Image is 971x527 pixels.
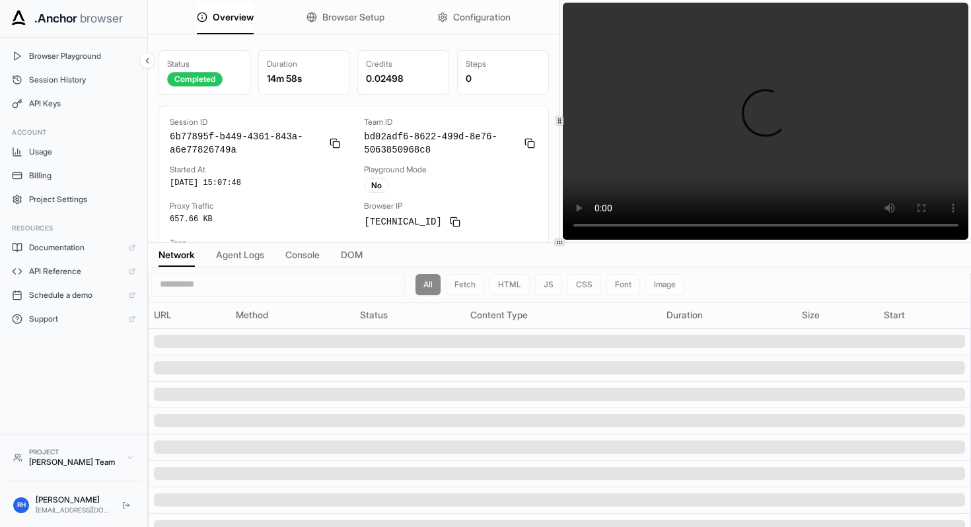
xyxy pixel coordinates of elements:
[364,178,389,193] div: No
[466,72,540,85] div: 0
[213,11,254,24] span: Overview
[139,53,155,69] button: Collapse sidebar
[267,59,342,69] div: Duration
[170,117,343,127] div: Session ID
[466,59,540,69] div: Steps
[34,9,77,28] span: .Anchor
[5,141,142,162] button: Usage
[80,9,123,28] span: browser
[29,447,120,457] div: Project
[170,214,343,225] div: 657.66 KB
[364,164,537,175] div: Playground Mode
[5,189,142,210] button: Project Settings
[5,308,142,330] a: Support
[364,201,537,211] div: Browser IP
[5,261,142,282] a: API Reference
[118,497,134,513] button: Logout
[7,442,141,473] button: Project[PERSON_NAME] Team
[29,75,135,85] span: Session History
[5,46,142,67] button: Browser Playground
[167,59,242,69] div: Status
[29,457,120,468] div: [PERSON_NAME] Team
[453,11,511,24] span: Configuration
[8,8,29,29] img: Anchor Icon
[170,201,343,211] div: Proxy Traffic
[17,500,26,510] span: RH
[267,72,342,85] div: 14m 58s
[29,51,135,61] span: Browser Playground
[154,308,225,322] div: URL
[285,248,320,262] span: Console
[36,495,112,505] div: [PERSON_NAME]
[366,72,441,85] div: 0.02498
[360,308,460,322] div: Status
[666,308,791,322] div: Duration
[236,308,349,322] div: Method
[12,127,135,137] h3: Account
[29,98,135,109] span: API Keys
[29,147,135,157] span: Usage
[29,242,122,253] span: Documentation
[29,170,135,181] span: Billing
[159,248,195,262] span: Network
[12,223,135,233] h3: Resources
[5,69,142,90] button: Session History
[170,130,322,157] span: 6b77895f-b449-4361-843a-a6e77826749a
[29,314,122,324] span: Support
[29,266,122,277] span: API Reference
[364,130,516,157] span: bd02adf6-8622-499d-8e76-5063850968c8
[216,248,264,262] span: Agent Logs
[29,290,122,300] span: Schedule a demo
[5,165,142,186] button: Billing
[167,72,223,87] div: Completed
[322,11,384,24] span: Browser Setup
[170,178,343,188] div: [DATE] 15:07:48
[29,194,135,205] span: Project Settings
[5,93,142,114] button: API Keys
[170,164,343,175] div: Started At
[366,59,441,69] div: Credits
[5,285,142,306] a: Schedule a demo
[470,308,656,322] div: Content Type
[364,117,537,127] div: Team ID
[341,248,363,262] span: DOM
[170,238,538,248] div: Tags
[364,215,442,228] span: [TECHNICAL_ID]
[802,308,873,322] div: Size
[36,505,112,515] div: [EMAIL_ADDRESS][DOMAIN_NAME]
[5,237,142,258] a: Documentation
[884,308,965,322] div: Start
